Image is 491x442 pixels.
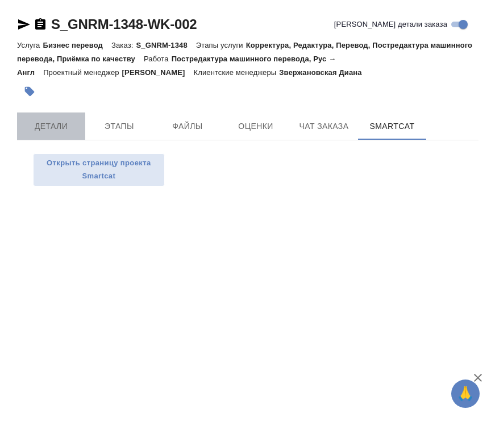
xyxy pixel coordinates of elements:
[279,68,370,77] p: Звержановская Диана
[160,119,215,134] span: Файлы
[34,18,47,31] button: Скопировать ссылку
[365,119,419,134] span: SmartCat
[17,41,43,49] p: Услуга
[33,153,165,186] button: Открыть страницу проекта Smartcat
[194,68,280,77] p: Клиентские менеджеры
[136,41,195,49] p: S_GNRM-1348
[43,41,111,49] p: Бизнес перевод
[92,119,147,134] span: Этапы
[111,41,136,49] p: Заказ:
[297,119,351,134] span: Чат заказа
[51,16,197,32] a: S_GNRM-1348-WK-002
[17,79,42,104] button: Добавить тэг
[39,157,159,183] span: Открыть страницу проекта Smartcat
[334,19,447,30] span: [PERSON_NAME] детали заказа
[122,68,194,77] p: [PERSON_NAME]
[196,41,246,49] p: Этапы услуги
[43,68,122,77] p: Проектный менеджер
[451,380,480,408] button: 🙏
[456,382,475,406] span: 🙏
[144,55,172,63] p: Работа
[24,119,78,134] span: Детали
[228,119,283,134] span: Оценки
[17,18,31,31] button: Скопировать ссылку для ЯМессенджера
[17,55,336,77] p: Постредактура машинного перевода, Рус → Англ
